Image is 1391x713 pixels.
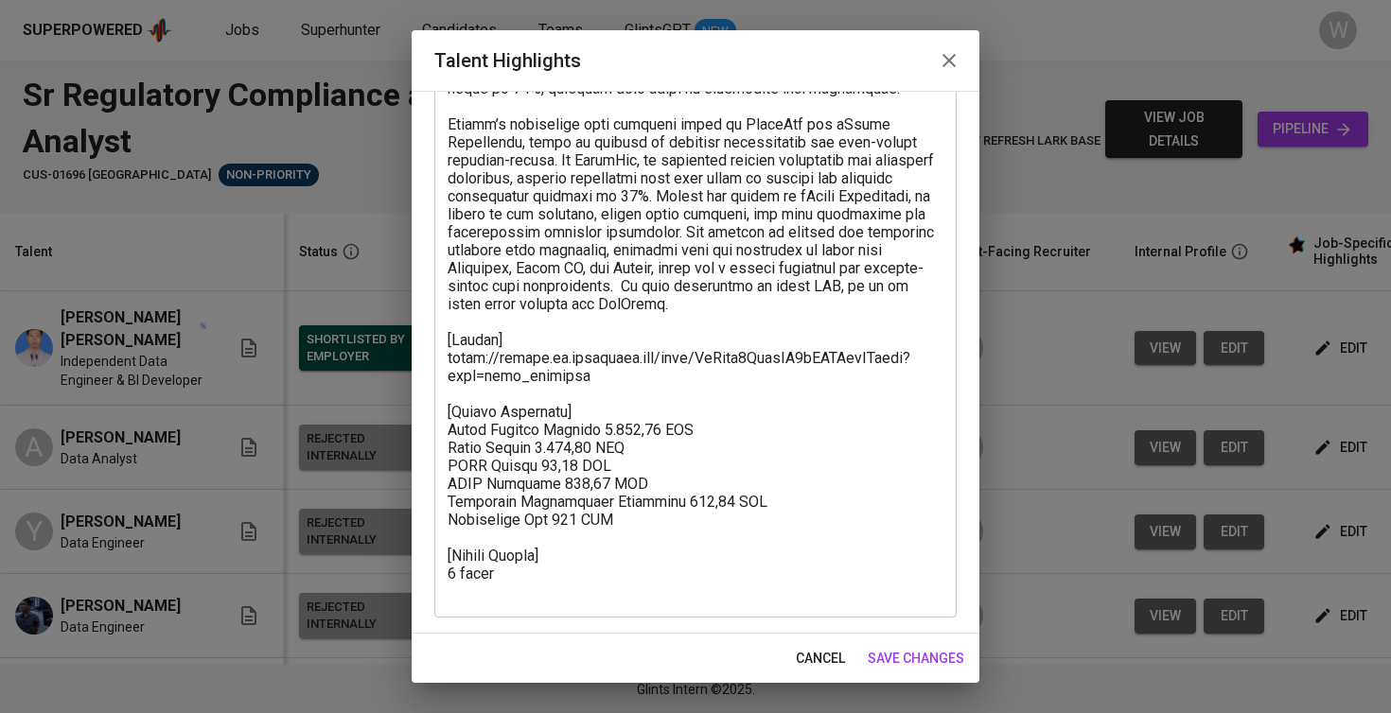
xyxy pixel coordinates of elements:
button: save changes [860,641,972,676]
span: cancel [796,647,845,670]
button: cancel [788,641,853,676]
h2: Talent Highlights [434,45,957,76]
span: save changes [868,647,964,670]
